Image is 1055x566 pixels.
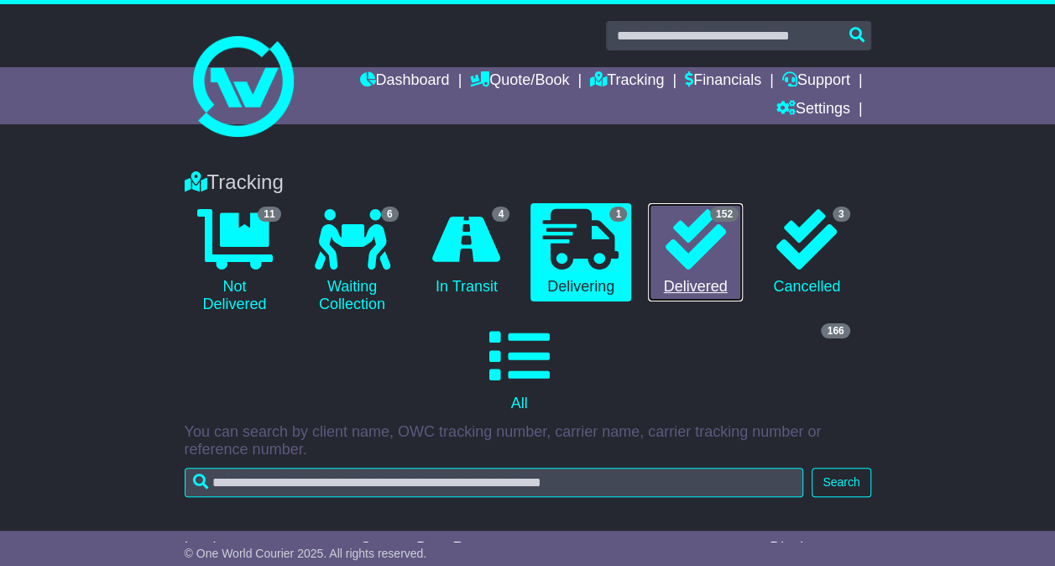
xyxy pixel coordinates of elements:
a: Tracking [590,67,664,96]
p: You can search by client name, OWC tracking number, carrier name, carrier tracking number or refe... [185,423,871,459]
a: 1 Delivering [530,203,631,302]
span: 166 [821,323,849,338]
span: 6 [381,207,399,222]
a: Settings [776,96,850,124]
a: Financials [685,67,761,96]
span: 4 [492,207,509,222]
span: 1 [609,207,627,222]
button: Search [812,468,870,497]
div: Invoice [185,539,344,558]
a: 152 Delivered [648,203,743,302]
div: Custom Date Range [360,539,577,558]
a: 11 Not Delivered [185,203,285,320]
span: 11 [258,207,280,222]
a: 3 Cancelled [760,203,854,302]
a: Quote/Book [470,67,569,96]
a: Dashboard [359,67,449,96]
div: Display [770,539,871,558]
span: 152 [710,207,739,222]
span: © One World Courier 2025. All rights reserved. [185,547,427,560]
a: 4 In Transit [420,203,514,302]
a: 166 All [185,320,854,419]
a: 6 Waiting Collection [302,203,403,320]
span: 3 [833,207,850,222]
a: Support [782,67,850,96]
div: Tracking [176,170,880,195]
